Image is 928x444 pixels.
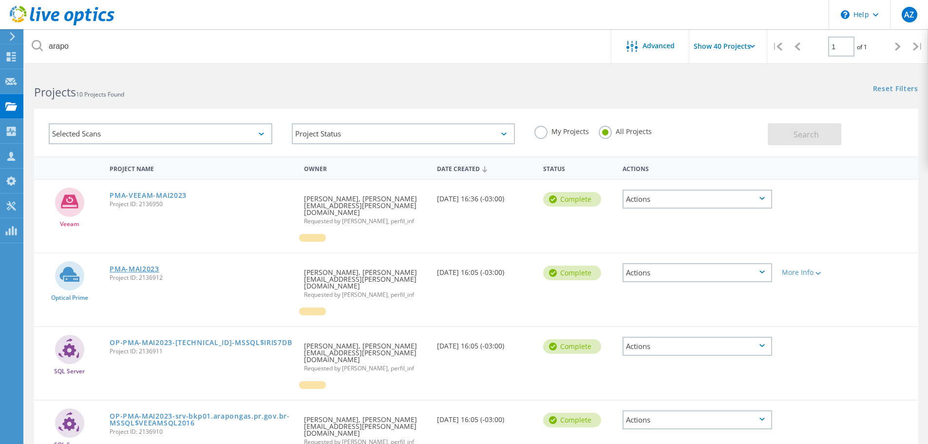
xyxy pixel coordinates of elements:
[543,266,601,280] div: Complete
[538,159,618,177] div: Status
[49,123,272,144] div: Selected Scans
[304,292,427,298] span: Requested by [PERSON_NAME], perfil_inf
[110,266,159,272] a: PMA-MAI2023
[908,29,928,64] div: |
[110,429,294,435] span: Project ID: 2136910
[299,253,432,308] div: [PERSON_NAME], [PERSON_NAME][EMAIL_ADDRESS][PERSON_NAME][DOMAIN_NAME]
[51,295,88,301] span: Optical Prime
[599,126,652,135] label: All Projects
[299,180,432,234] div: [PERSON_NAME], [PERSON_NAME][EMAIL_ADDRESS][PERSON_NAME][DOMAIN_NAME]
[534,126,589,135] label: My Projects
[543,192,601,207] div: Complete
[10,20,114,27] a: Live Optics Dashboard
[623,410,772,429] div: Actions
[299,327,432,381] div: [PERSON_NAME], [PERSON_NAME][EMAIL_ADDRESS][PERSON_NAME][DOMAIN_NAME]
[432,327,538,359] div: [DATE] 16:05 (-03:00)
[618,159,777,177] div: Actions
[292,123,515,144] div: Project Status
[768,123,841,145] button: Search
[54,368,85,374] span: SQL Server
[110,275,294,281] span: Project ID: 2136912
[623,263,772,282] div: Actions
[105,159,299,177] div: Project Name
[543,413,601,427] div: Complete
[643,42,675,49] span: Advanced
[623,337,772,356] div: Actions
[110,413,294,426] a: OP-PMA-MAI2023-srv-bkp01.arapongas.pr.gov.br-MSSQL$VEEAMSQL2016
[873,85,918,94] a: Reset Filters
[299,159,432,177] div: Owner
[304,218,427,224] span: Requested by [PERSON_NAME], perfil_inf
[24,29,612,63] input: Search projects by name, owner, ID, company, etc
[904,11,914,19] span: AZ
[432,180,538,212] div: [DATE] 16:36 (-03:00)
[841,10,850,19] svg: \n
[110,201,294,207] span: Project ID: 2136950
[623,190,772,209] div: Actions
[543,339,601,354] div: Complete
[110,192,187,199] a: PMA-VEEAM-MAI2023
[432,159,538,177] div: Date Created
[432,401,538,433] div: [DATE] 16:05 (-03:00)
[34,84,76,100] b: Projects
[304,366,427,371] span: Requested by [PERSON_NAME], perfil_inf
[76,90,124,98] span: 10 Projects Found
[794,129,819,140] span: Search
[60,221,79,227] span: Veeam
[432,253,538,286] div: [DATE] 16:05 (-03:00)
[782,269,843,276] div: More Info
[857,43,867,51] span: of 1
[767,29,787,64] div: |
[110,348,294,354] span: Project ID: 2136911
[110,339,292,346] a: OP-PMA-MAI2023-[TECHNICAL_ID]-MSSQL$IRIS7DB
